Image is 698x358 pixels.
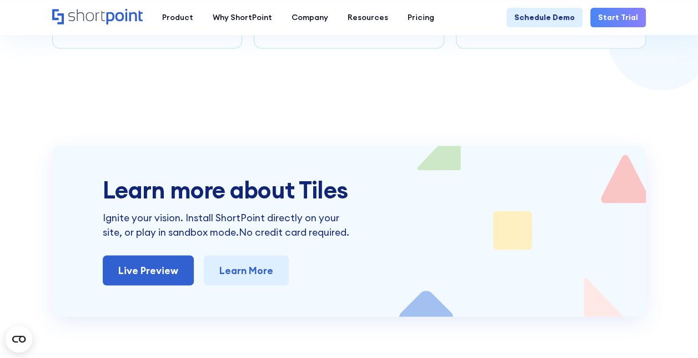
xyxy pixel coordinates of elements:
a: Resources [338,8,398,27]
a: Product [153,8,203,27]
a: Start Trial [590,8,646,27]
a: Home [52,9,143,26]
div: Resources [348,12,388,23]
a: Company [282,8,338,27]
div: Pricing [408,12,434,23]
span: No credit card required. [239,225,349,238]
div: Company [292,12,328,23]
a: Why ShortPoint [203,8,282,27]
p: Ignite your vision. Install ShortPoint directly on your site, or play in sandbox mode. [103,210,360,240]
a: Live Preview [103,255,194,285]
h2: Learn more about Tiles [103,177,595,202]
a: Learn More [204,255,289,285]
a: Schedule Demo [506,8,582,27]
iframe: Chat Widget [642,305,698,358]
div: Why ShortPoint [213,12,272,23]
button: Open CMP widget [6,326,32,352]
a: Pricing [398,8,444,27]
div: Product [162,12,193,23]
